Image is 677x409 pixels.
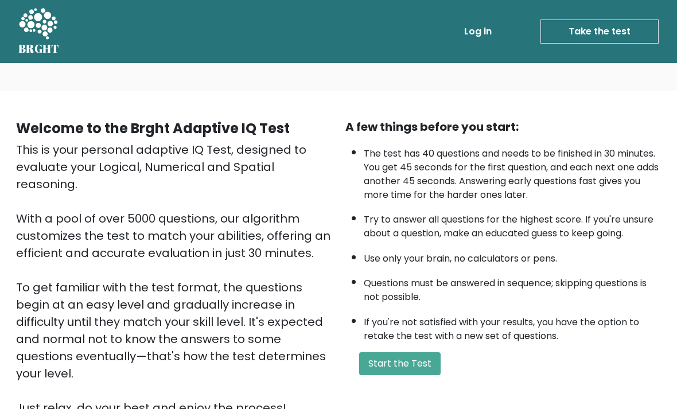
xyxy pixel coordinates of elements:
[18,42,60,56] h5: BRGHT
[18,5,60,59] a: BRGHT
[540,20,659,44] a: Take the test
[359,352,441,375] button: Start the Test
[364,141,661,202] li: The test has 40 questions and needs to be finished in 30 minutes. You get 45 seconds for the firs...
[345,118,661,135] div: A few things before you start:
[364,246,661,266] li: Use only your brain, no calculators or pens.
[364,207,661,240] li: Try to answer all questions for the highest score. If you're unsure about a question, make an edu...
[460,20,496,43] a: Log in
[364,310,661,343] li: If you're not satisfied with your results, you have the option to retake the test with a new set ...
[16,119,290,138] b: Welcome to the Brght Adaptive IQ Test
[364,271,661,304] li: Questions must be answered in sequence; skipping questions is not possible.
